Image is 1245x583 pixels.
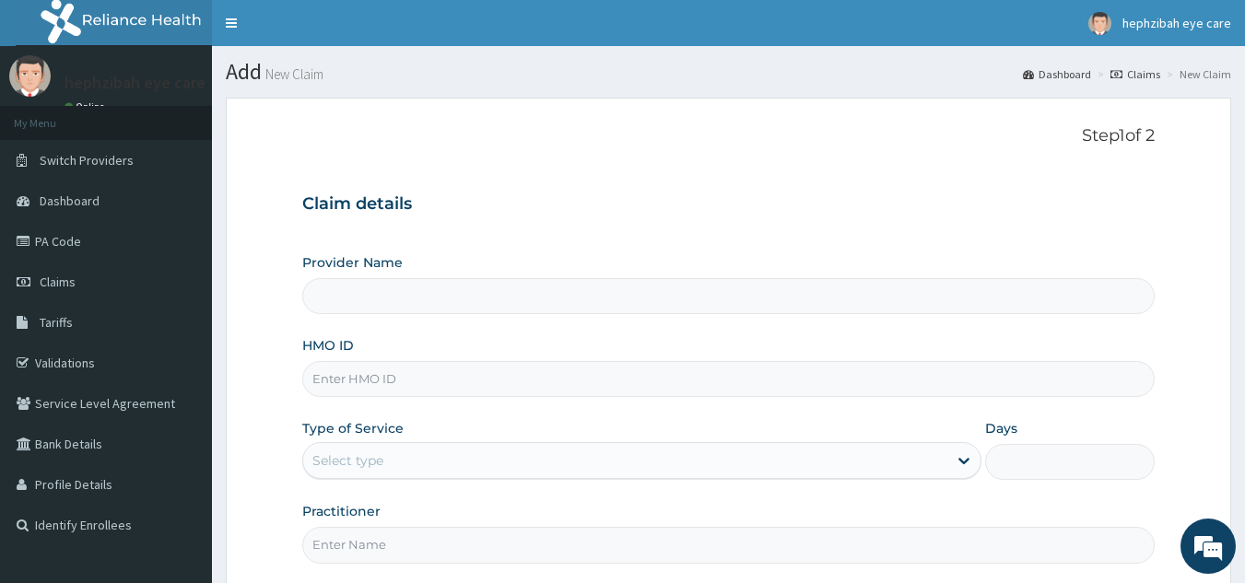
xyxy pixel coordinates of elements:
[302,527,1156,563] input: Enter Name
[312,451,383,470] div: Select type
[302,194,1156,215] h3: Claim details
[302,253,403,272] label: Provider Name
[1122,15,1231,31] span: hephzibah eye care
[226,60,1231,84] h1: Add
[40,314,73,331] span: Tariffs
[302,419,404,437] label: Type of Service
[302,502,381,520] label: Practitioner
[985,419,1017,437] label: Days
[65,100,109,113] a: Online
[40,152,134,169] span: Switch Providers
[9,55,51,97] img: User Image
[1088,12,1111,35] img: User Image
[1110,66,1160,82] a: Claims
[302,126,1156,146] p: Step 1 of 2
[40,274,76,290] span: Claims
[262,67,323,81] small: New Claim
[65,75,206,91] p: hephzibah eye care
[1023,66,1091,82] a: Dashboard
[302,361,1156,397] input: Enter HMO ID
[1162,66,1231,82] li: New Claim
[40,192,100,209] span: Dashboard
[302,336,354,355] label: HMO ID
